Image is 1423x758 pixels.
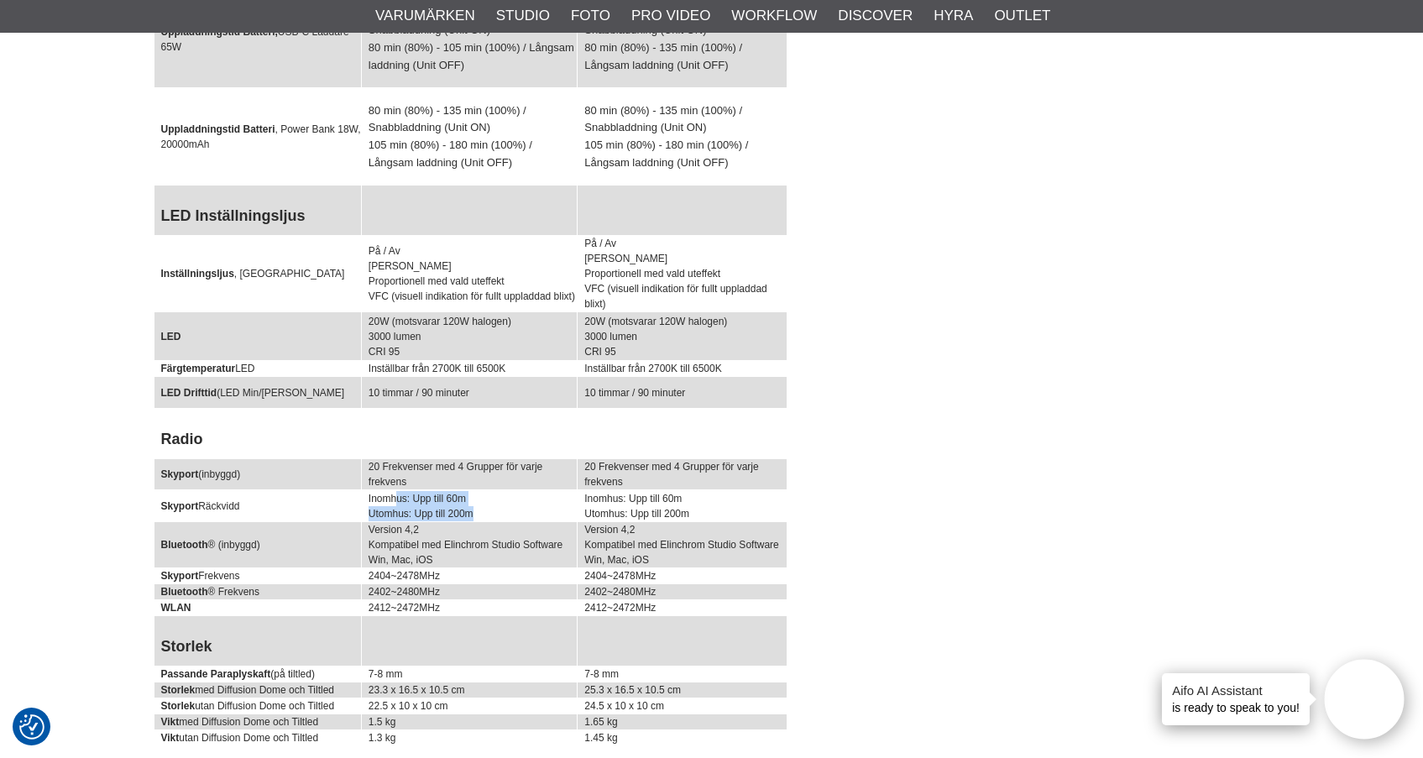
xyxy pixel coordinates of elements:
[154,568,361,584] td: Frekvens
[375,5,475,27] a: Varumärken
[578,682,787,698] td: 25.3 x 16.5 x 10.5 cm
[578,730,787,746] td: 1.45 kg
[161,668,271,680] strong: Passande Paraplyskaft
[161,732,180,744] strong: Vikt
[361,667,577,682] td: 7-8 mm
[578,600,787,616] td: 2412~2472MHz
[578,459,787,490] td: 20 Frekvenser med 4 Grupper för varje frekvens
[161,700,196,712] strong: Storlek
[361,600,577,616] td: 2412~2472MHz
[361,568,577,584] td: 2404~2478MHz
[578,667,787,682] td: 7-8 mm
[584,102,786,172] p: 80 min (80%) - 135 min (100%) / Snabbladdning (Unit ON) 105 min (80%) - 180 min (100%) / Långsam ...
[361,584,577,600] td: 2402~2480MHz
[154,459,361,490] td: (inbyggd)
[578,236,787,312] td: På / Av [PERSON_NAME] Proportionell med vald uteffekt VFC (visuell indikation för fullt uppladdad...
[154,682,361,698] td: med Diffusion Dome och Tiltled
[154,667,361,682] td: (på tiltled)
[361,730,577,746] td: 1.3 kg
[154,361,361,377] td: LED
[154,377,361,409] td: (LED Min/[PERSON_NAME]
[161,500,199,512] strong: Skyport
[934,5,973,27] a: Hyra
[19,714,44,740] img: Revisit consent button
[161,539,208,551] strong: Bluetooth
[731,5,817,27] a: Workflow
[161,429,361,450] h2: Radio
[154,88,361,186] td: , Power Bank 18W, 20000mAh
[578,377,787,409] td: 10 timmar / 90 minuter
[154,490,361,522] td: Räckvidd
[361,490,577,522] td: Inomhus: Upp till 60m Utomhus: Upp till 200m
[161,26,278,38] strong: Uppladdningstid Batteri,
[161,387,217,399] strong: LED Drifttid
[161,206,361,227] h2: LED Inställningsljus
[161,331,181,342] strong: LED
[1162,673,1310,725] div: is ready to speak to you!
[578,312,787,361] td: 20W (motsvarar 120W halogen) 3000 lumen CRI 95
[361,236,577,312] td: På / Av [PERSON_NAME] Proportionell med vald uteffekt VFC (visuell indikation för fullt uppladdad...
[838,5,913,27] a: Discover
[631,5,710,27] a: Pro Video
[1172,682,1300,699] h4: Aifo AI Assistant
[161,468,199,480] strong: Skyport
[571,5,610,27] a: Foto
[161,636,361,657] h2: Storlek
[584,5,786,75] p: 60 min (80%) - 100 min (100%) / Snabbladdning (Unit ON) 80 min (80%) - 135 min (100%) / Långsam l...
[578,522,787,568] td: Version 4,2 Kompatibel med Elinchrom Studio Software Win, Mac, iOS
[154,584,361,600] td: ® Frekvens
[994,5,1050,27] a: Outlet
[361,377,577,409] td: 10 timmar / 90 minuter
[161,716,180,728] strong: Vikt
[578,361,787,377] td: Inställbar från 2700K till 6500K
[154,730,361,746] td: utan Diffusion Dome och Tiltled
[361,522,577,568] td: Version 4,2 Kompatibel med Elinchrom Studio Software Win, Mac, iOS
[161,268,234,280] strong: Inställningsljus
[578,698,787,714] td: 24.5 x 10 x 10 cm
[369,102,577,172] p: 80 min (80%) - 135 min (100%) / Snabbladdning (Unit ON) 105 min (80%) - 180 min (100%) / Långsam ...
[361,698,577,714] td: 22.5 x 10 x 10 cm
[361,361,577,377] td: Inställbar från 2700K till 6500K
[361,714,577,730] td: 1.5 kg
[361,682,577,698] td: 23.3 x 16.5 x 10.5 cm
[361,312,577,361] td: 20W (motsvarar 120W halogen) 3000 lumen CRI 95
[19,712,44,742] button: Samtyckesinställningar
[154,522,361,568] td: ® (inbyggd)
[161,586,208,598] strong: Bluetooth
[496,5,550,27] a: Studio
[578,490,787,522] td: Inomhus: Upp till 60m Utomhus: Upp till 200m
[161,363,236,374] strong: Färgtemperatur
[161,570,199,582] strong: Skyport
[578,568,787,584] td: 2404~2478MHz
[361,459,577,490] td: 20 Frekvenser med 4 Grupper för varje frekvens
[578,584,787,600] td: 2402~2480MHz
[154,714,361,730] td: med Diffusion Dome och Tiltled
[154,236,361,312] td: , [GEOGRAPHIC_DATA]
[369,5,577,75] p: 60 min (80%) - 80 min (100%) / Snabbladdning (Unit ON) 80 min (80%) - 105 min (100%) / Långsam la...
[578,714,787,730] td: 1.65 kg
[161,684,196,696] strong: Storlek
[154,698,361,714] td: utan Diffusion Dome och Tiltled
[161,602,191,614] strong: WLAN
[161,123,275,135] strong: Uppladdningstid Batteri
